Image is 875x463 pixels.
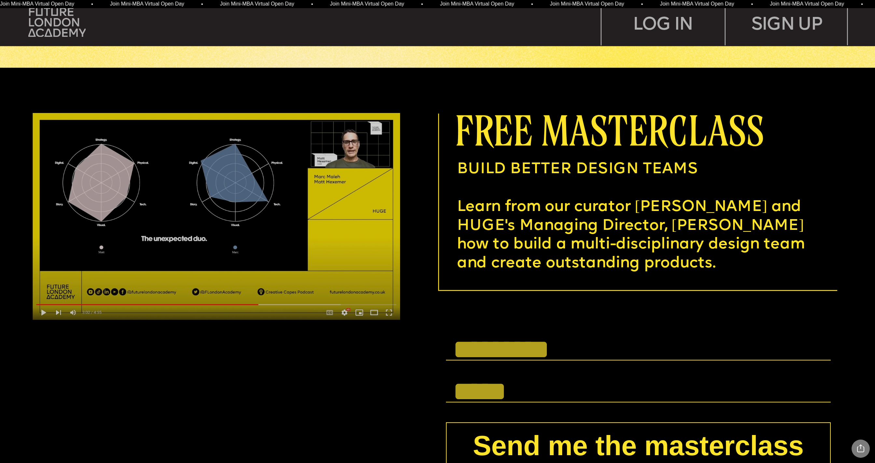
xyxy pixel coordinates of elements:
span: • [861,2,863,7]
img: upload-bfdffa89-fac7-4f57-a443-c7c39906ba42.png [28,8,86,37]
span: • [531,2,533,7]
img: upload-6120175a-1ecc-4694-bef1-d61fdbc9d61d.jpg [33,113,400,320]
span: • [751,2,753,7]
span: • [641,2,643,7]
span: Learn from our curator [PERSON_NAME] and HUGE's Managing Director, [PERSON_NAME] how to build a m... [457,200,809,272]
span: • [201,2,203,7]
span: BUILD BETTER DESIGN TEAMS [457,162,698,177]
span: • [311,2,313,7]
span: • [421,2,423,7]
div: Share [852,440,870,458]
span: free masterclass [455,107,764,152]
span: • [91,2,93,7]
